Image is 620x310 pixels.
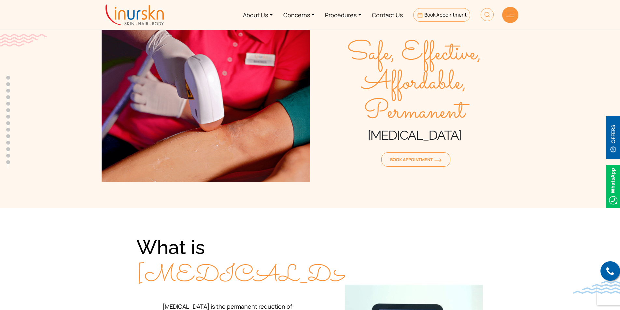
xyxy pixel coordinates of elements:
[136,259,408,293] span: [MEDICAL_DATA]
[413,8,470,22] a: Book Appointment
[434,158,442,162] img: orange-arrow
[606,165,620,208] img: Whatsappicon
[278,3,320,27] a: Concerns
[390,157,442,162] span: Book Appointment
[320,3,367,27] a: Procedures
[573,281,620,294] img: bluewave
[606,116,620,159] img: offerBt
[310,39,518,127] span: Safe, Effective, Affordable, Permanent
[310,127,518,143] h1: [MEDICAL_DATA]
[424,11,467,18] span: Book Appointment
[367,3,408,27] a: Contact Us
[136,234,310,290] div: What is
[106,5,164,25] img: inurskn-logo
[238,3,278,27] a: About Us
[606,182,620,189] a: Whatsappicon
[506,13,514,17] img: hamLine.svg
[481,8,494,21] img: HeaderSearch
[381,152,450,167] a: Book Appointmentorange-arrow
